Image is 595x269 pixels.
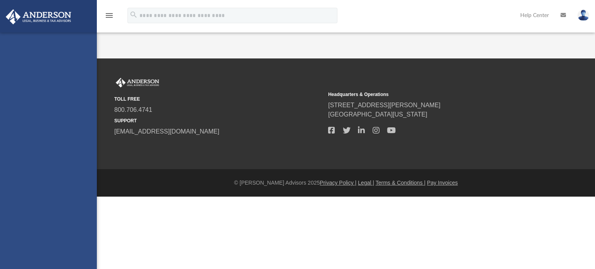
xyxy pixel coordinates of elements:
small: Headquarters & Operations [328,91,537,98]
a: Legal | [358,180,374,186]
div: © [PERSON_NAME] Advisors 2025 [97,179,595,187]
a: Privacy Policy | [320,180,357,186]
a: [STREET_ADDRESS][PERSON_NAME] [328,102,440,108]
a: [GEOGRAPHIC_DATA][US_STATE] [328,111,427,118]
i: menu [105,11,114,20]
small: SUPPORT [114,117,323,124]
small: TOLL FREE [114,96,323,103]
a: Terms & Conditions | [376,180,426,186]
img: User Pic [578,10,589,21]
i: search [129,10,138,19]
a: [EMAIL_ADDRESS][DOMAIN_NAME] [114,128,219,135]
img: Anderson Advisors Platinum Portal [3,9,74,24]
a: Pay Invoices [427,180,457,186]
a: 800.706.4741 [114,106,152,113]
img: Anderson Advisors Platinum Portal [114,78,161,88]
a: menu [105,15,114,20]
